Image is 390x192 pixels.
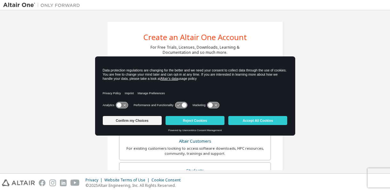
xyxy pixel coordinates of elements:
[104,178,151,183] div: Website Terms of Use
[85,178,104,183] div: Privacy
[123,166,267,175] div: Students
[49,179,56,186] img: instagram.svg
[85,183,184,188] p: © 2025 Altair Engineering, Inc. All Rights Reserved.
[39,179,45,186] img: facebook.svg
[151,178,184,183] div: Cookie Consent
[143,33,247,41] div: Create an Altair One Account
[150,45,240,55] div: For Free Trials, Licenses, Downloads, Learning & Documentation and so much more.
[3,2,83,8] img: Altair One
[123,137,267,146] div: Altair Customers
[60,179,67,186] img: linkedin.svg
[2,179,35,186] img: altair_logo.svg
[123,146,267,156] div: For existing customers looking to access software downloads, HPC resources, community, trainings ...
[70,179,80,186] img: youtube.svg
